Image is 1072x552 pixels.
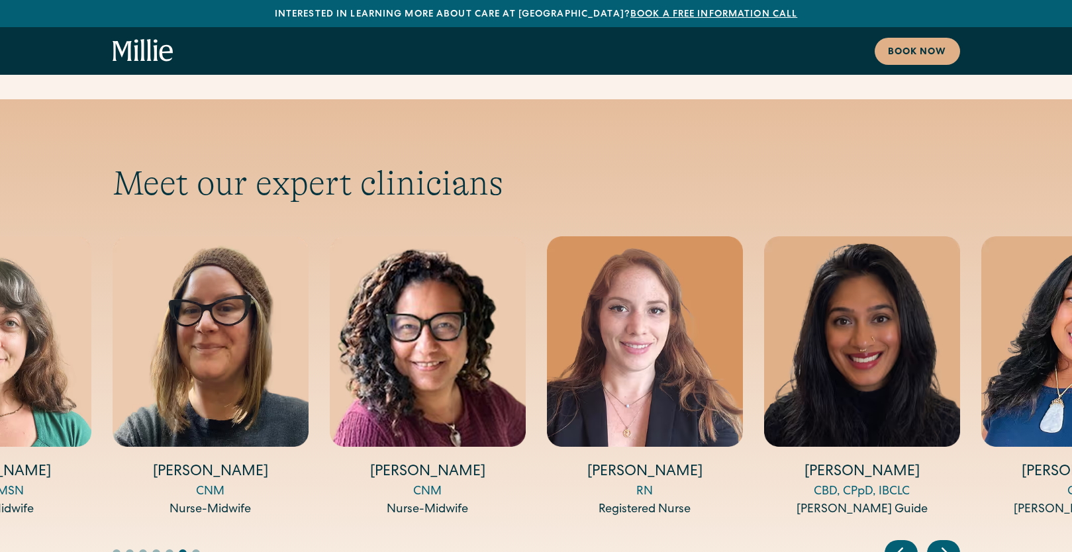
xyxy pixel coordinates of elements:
[113,501,309,519] div: Nurse-Midwife
[764,501,960,519] div: [PERSON_NAME] Guide
[113,163,960,204] h2: Meet our expert clinicians
[330,501,526,519] div: Nurse-Midwife
[764,463,960,483] h4: [PERSON_NAME]
[330,236,526,520] div: 12 / 15
[547,483,743,501] div: RN
[113,463,309,483] h4: [PERSON_NAME]
[630,10,797,19] a: Book a free information call
[330,463,526,483] h4: [PERSON_NAME]
[547,463,743,483] h4: [PERSON_NAME]
[547,501,743,519] div: Registered Nurse
[113,39,173,63] a: home
[875,38,960,65] a: Book now
[113,236,309,520] div: 11 / 15
[330,483,526,501] div: CNM
[764,236,960,520] div: 14 / 15
[764,483,960,501] div: CBD, CPpD, IBCLC
[547,236,743,520] div: 13 / 15
[888,46,947,60] div: Book now
[113,483,309,501] div: CNM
